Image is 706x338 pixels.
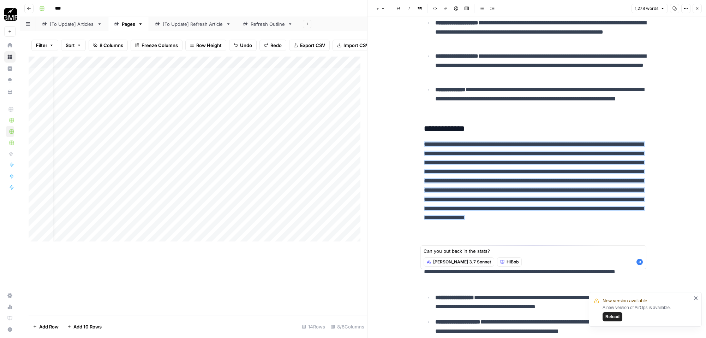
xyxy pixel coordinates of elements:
[4,40,16,51] a: Home
[328,321,367,332] div: 8/8 Columns
[163,21,223,28] div: [To Update] Refresh Article
[259,40,286,51] button: Redo
[605,314,620,320] span: Reload
[31,40,58,51] button: Filter
[251,21,285,28] div: Refresh Outline
[89,40,128,51] button: 8 Columns
[424,257,494,267] button: [PERSON_NAME] 3.7 Sonnet
[196,42,222,49] span: Row Height
[333,40,373,51] button: Import CSV
[240,42,252,49] span: Undo
[4,86,16,98] a: Your Data
[66,42,75,49] span: Sort
[603,312,622,321] button: Reload
[108,17,149,31] a: Pages
[73,323,102,330] span: Add 10 Rows
[603,297,647,304] span: New version available
[635,5,658,12] span: 1,278 words
[149,17,237,31] a: [To Update] Refresh Article
[343,42,369,49] span: Import CSV
[100,42,123,49] span: 8 Columns
[497,257,522,267] button: HiBob
[39,323,59,330] span: Add Row
[36,42,47,49] span: Filter
[36,17,108,31] a: [To Update] Articles
[4,290,16,301] a: Settings
[300,42,325,49] span: Export CSV
[50,21,94,28] div: [To Update] Articles
[270,42,282,49] span: Redo
[4,51,16,63] a: Browse
[237,17,299,31] a: Refresh Outline
[632,4,668,13] button: 1,278 words
[229,40,257,51] button: Undo
[289,40,330,51] button: Export CSV
[131,40,183,51] button: Freeze Columns
[4,8,17,21] img: Growth Marketing Pro Logo
[61,40,86,51] button: Sort
[4,63,16,74] a: Insights
[4,324,16,335] button: Help + Support
[433,259,491,265] span: [PERSON_NAME] 3.7 Sonnet
[29,321,63,332] button: Add Row
[299,321,328,332] div: 14 Rows
[603,304,692,321] div: A new version of AirOps is available.
[142,42,178,49] span: Freeze Columns
[122,21,135,28] div: Pages
[63,321,106,332] button: Add 10 Rows
[4,313,16,324] a: Learning Hub
[4,6,16,23] button: Workspace: Growth Marketing Pro
[4,75,16,86] a: Opportunities
[694,295,699,301] button: close
[185,40,226,51] button: Row Height
[424,247,643,255] textarea: Can you put back in the stats?
[507,259,519,265] span: HiBob
[4,301,16,313] a: Usage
